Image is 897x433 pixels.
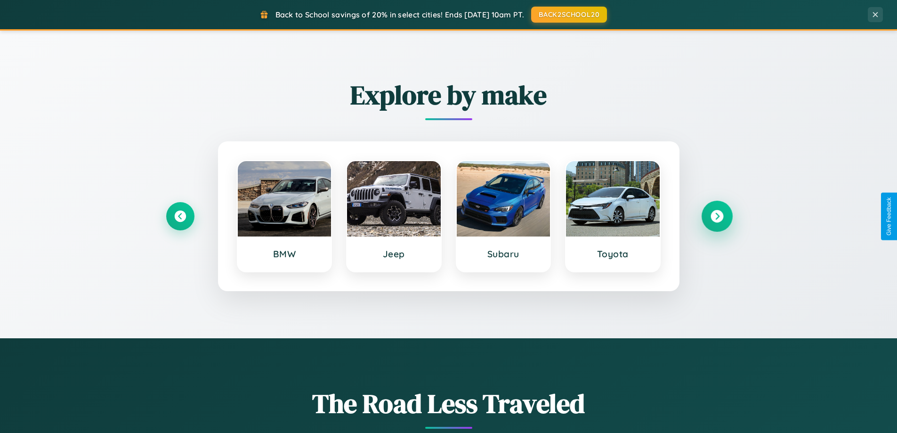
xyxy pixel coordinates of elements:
[531,7,607,23] button: BACK2SCHOOL20
[466,248,541,260] h3: Subaru
[575,248,650,260] h3: Toyota
[166,385,731,422] h1: The Road Less Traveled
[356,248,431,260] h3: Jeep
[886,197,892,236] div: Give Feedback
[275,10,524,19] span: Back to School savings of 20% in select cities! Ends [DATE] 10am PT.
[166,77,731,113] h2: Explore by make
[247,248,322,260] h3: BMW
